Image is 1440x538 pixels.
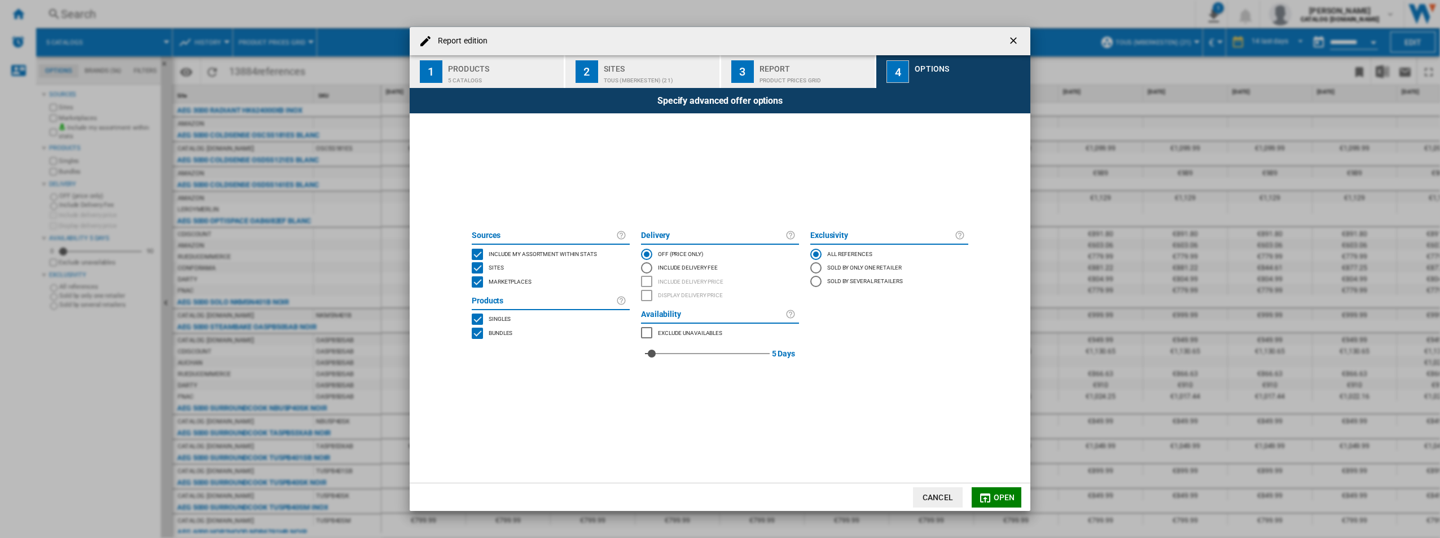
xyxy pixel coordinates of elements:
span: Include my assortment within stats [489,249,597,257]
div: Options [915,60,1026,72]
md-checkbox: SINGLE [472,312,630,327]
div: 2 [576,60,598,83]
md-checkbox: INCLUDE MY SITE [472,247,630,261]
div: Products [448,60,559,72]
span: Bundles [489,328,512,336]
md-radio-button: All references [810,247,968,261]
md-radio-button: Sold by only one retailer [810,261,968,275]
md-radio-button: OFF (price only) [641,247,799,261]
span: Open [994,493,1015,502]
button: getI18NText('BUTTONS.CLOSE_DIALOG') [1003,30,1026,52]
span: Display delivery price [658,290,723,298]
span: Singles [489,314,511,322]
span: Marketplaces [489,277,532,285]
div: Sites [604,60,715,72]
label: Availability [641,308,785,321]
md-checkbox: SHOW DELIVERY PRICE [641,289,799,303]
md-checkbox: MARKETPLACES [472,275,630,289]
label: 5 Days [772,340,795,367]
span: Exclude unavailables [658,328,722,336]
div: Product prices grid [759,72,871,83]
div: TOUS (mberkesten) (21) [604,72,715,83]
span: Include delivery price [658,277,723,285]
label: Sources [472,229,616,242]
span: Sites [489,263,504,271]
div: 1 [420,60,442,83]
div: Specify advanced offer options [410,88,1030,113]
md-checkbox: SITES [472,261,630,275]
md-slider: red [645,340,770,367]
button: 2 Sites TOUS (mberkesten) (21) [565,55,721,88]
md-dialog: Report edition ... [410,27,1030,511]
button: 3 Report Product prices grid [721,55,876,88]
md-radio-button: Include Delivery Fee [641,261,799,275]
label: Products [472,294,616,308]
div: 4 [886,60,909,83]
button: Open [972,487,1021,508]
div: Report [759,60,871,72]
md-checkbox: INCLUDE DELIVERY PRICE [641,275,799,289]
h4: Report edition [432,36,488,47]
button: 1 Products 5 catalogs [410,55,565,88]
md-checkbox: BUNDLES [472,326,630,340]
md-checkbox: MARKETPLACES [641,326,799,340]
div: 5 catalogs [448,72,559,83]
md-radio-button: Sold by several retailers [810,275,968,288]
label: Exclusivity [810,229,955,242]
ng-md-icon: getI18NText('BUTTONS.CLOSE_DIALOG') [1008,35,1021,48]
button: 4 Options [876,55,1030,88]
button: Cancel [913,487,963,508]
div: 3 [731,60,754,83]
label: Delivery [641,229,785,242]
